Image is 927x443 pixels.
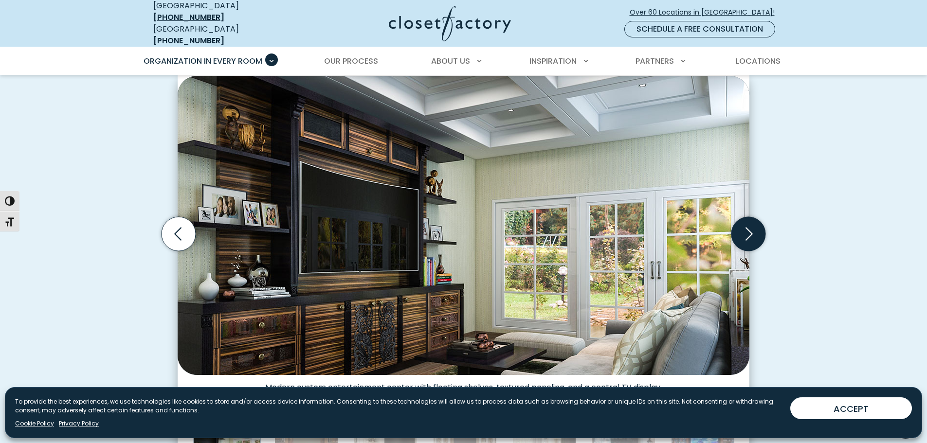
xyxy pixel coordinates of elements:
[324,55,378,67] span: Our Process
[59,419,99,428] a: Privacy Policy
[529,55,577,67] span: Inspiration
[153,23,294,47] div: [GEOGRAPHIC_DATA]
[153,35,224,46] a: [PHONE_NUMBER]
[178,375,749,392] figcaption: Modern custom entertainment center with floating shelves, textured paneling, and a central TV dis...
[790,397,912,419] button: ACCEPT
[736,55,781,67] span: Locations
[629,4,783,21] a: Over 60 Locations in [GEOGRAPHIC_DATA]!
[144,55,262,67] span: Organization in Every Room
[137,48,791,75] nav: Primary Menu
[158,213,200,255] button: Previous slide
[431,55,470,67] span: About Us
[389,6,511,41] img: Closet Factory Logo
[15,419,54,428] a: Cookie Policy
[727,213,769,255] button: Next slide
[624,21,775,37] a: Schedule a Free Consultation
[15,397,782,415] p: To provide the best experiences, we use technologies like cookies to store and/or access device i...
[636,55,674,67] span: Partners
[153,12,224,23] a: [PHONE_NUMBER]
[630,7,782,18] span: Over 60 Locations in [GEOGRAPHIC_DATA]!
[178,76,749,375] img: Modern custom entertainment center with floating shelves, textured paneling, and a central TV dis...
